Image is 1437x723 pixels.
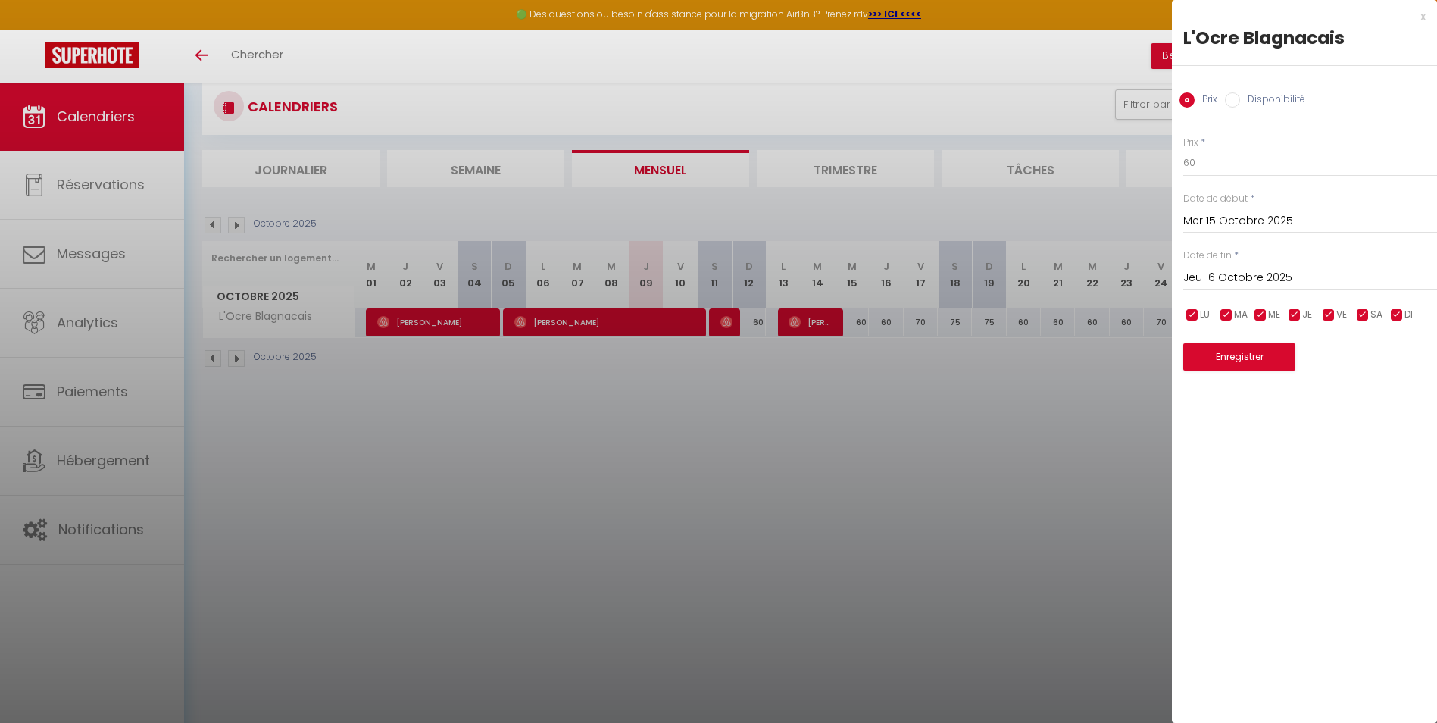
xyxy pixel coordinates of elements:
[1336,308,1347,322] span: VE
[1183,192,1248,206] label: Date de début
[1370,308,1382,322] span: SA
[1172,8,1426,26] div: x
[1195,92,1217,109] label: Prix
[1183,136,1198,150] label: Prix
[1404,308,1413,322] span: DI
[1234,308,1248,322] span: MA
[1240,92,1305,109] label: Disponibilité
[1183,249,1232,263] label: Date de fin
[1183,343,1295,371] button: Enregistrer
[1200,308,1210,322] span: LU
[1302,308,1312,322] span: JE
[1183,26,1426,50] div: L'Ocre Blagnacais
[1268,308,1280,322] span: ME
